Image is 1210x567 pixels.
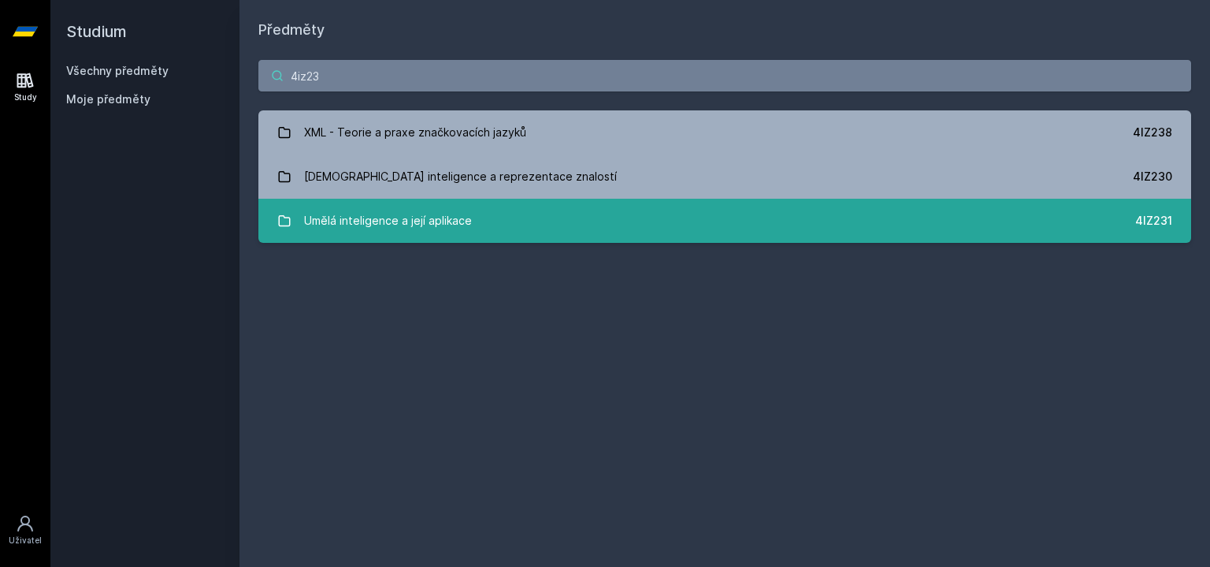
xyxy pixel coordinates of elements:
div: Study [14,91,37,103]
a: Umělá inteligence a její aplikace 4IZ231 [258,199,1191,243]
div: Umělá inteligence a její aplikace [304,205,472,237]
div: 4IZ238 [1133,125,1172,140]
h1: Předměty [258,19,1191,41]
div: 4IZ231 [1135,213,1172,229]
div: Uživatel [9,535,42,546]
a: Study [3,63,47,111]
a: [DEMOGRAPHIC_DATA] inteligence a reprezentace znalostí 4IZ230 [258,155,1191,199]
a: Všechny předměty [66,64,169,77]
div: XML - Teorie a praxe značkovacích jazyků [304,117,526,148]
span: Moje předměty [66,91,150,107]
a: XML - Teorie a praxe značkovacích jazyků 4IZ238 [258,110,1191,155]
div: [DEMOGRAPHIC_DATA] inteligence a reprezentace znalostí [304,161,617,192]
div: 4IZ230 [1133,169,1172,185]
input: Název nebo ident předmětu… [258,60,1191,91]
a: Uživatel [3,506,47,554]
